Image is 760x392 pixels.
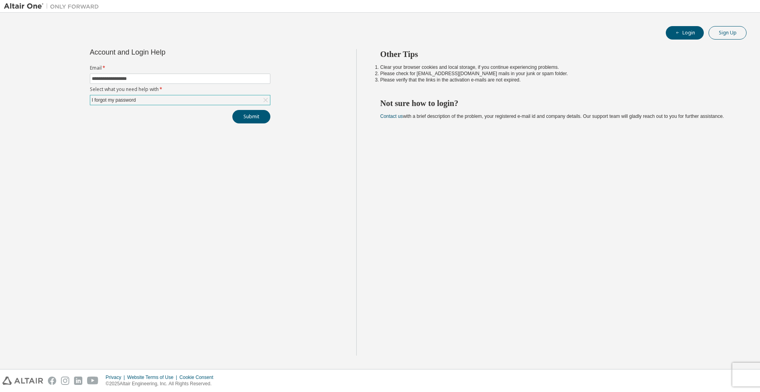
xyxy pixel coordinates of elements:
[380,70,733,77] li: Please check for [EMAIL_ADDRESS][DOMAIN_NAME] mails in your junk or spam folder.
[90,95,270,105] div: I forgot my password
[380,77,733,83] li: Please verify that the links in the activation e-mails are not expired.
[106,374,127,381] div: Privacy
[232,110,270,123] button: Submit
[127,374,179,381] div: Website Terms of Use
[2,377,43,385] img: altair_logo.svg
[61,377,69,385] img: instagram.svg
[90,65,270,71] label: Email
[87,377,99,385] img: youtube.svg
[666,26,704,40] button: Login
[179,374,218,381] div: Cookie Consent
[90,49,234,55] div: Account and Login Help
[380,98,733,108] h2: Not sure how to login?
[380,64,733,70] li: Clear your browser cookies and local storage, if you continue experiencing problems.
[91,96,137,104] div: I forgot my password
[380,49,733,59] h2: Other Tips
[106,381,218,387] p: © 2025 Altair Engineering, Inc. All Rights Reserved.
[380,114,724,119] span: with a brief description of the problem, your registered e-mail id and company details. Our suppo...
[48,377,56,385] img: facebook.svg
[74,377,82,385] img: linkedin.svg
[380,114,403,119] a: Contact us
[4,2,103,10] img: Altair One
[90,86,270,93] label: Select what you need help with
[709,26,747,40] button: Sign Up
